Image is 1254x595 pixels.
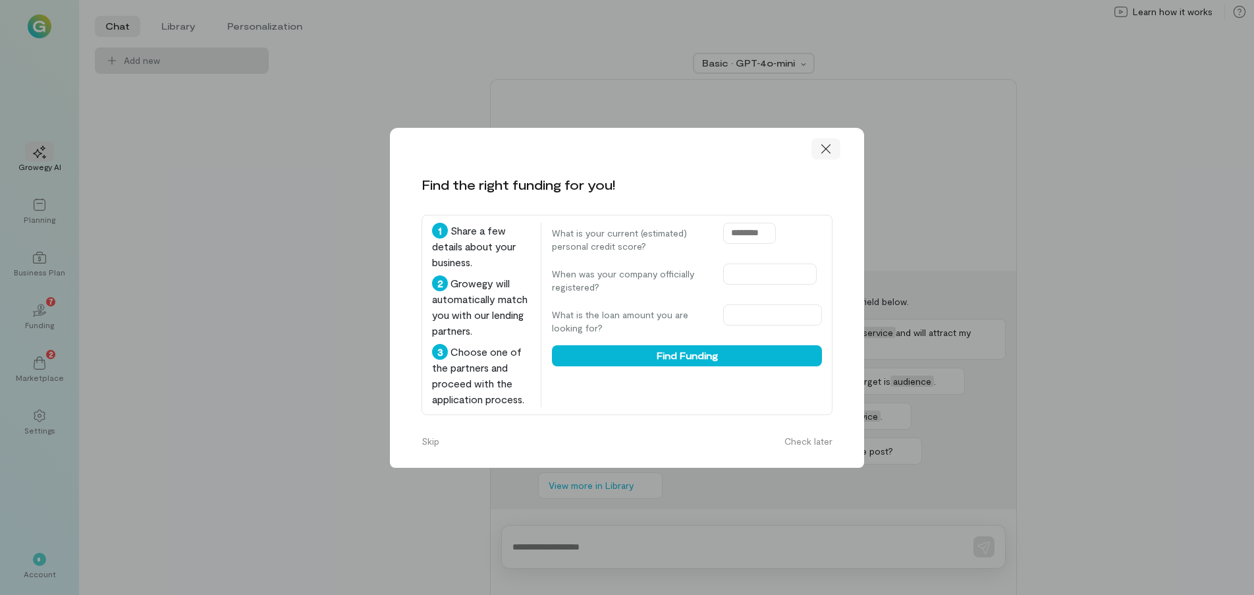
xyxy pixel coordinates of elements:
div: 1 [432,223,448,239]
label: When was your company officially registered? [552,268,710,294]
div: Choose one of the partners and proceed with the application process. [432,344,530,407]
button: Check later [777,431,840,452]
label: What is your current (estimated) personal credit score? [552,227,710,253]
button: Find Funding [552,345,822,366]
label: What is the loan amount you are looking for? [552,308,710,335]
div: 3 [432,344,448,360]
div: Find the right funding for you! [422,175,615,194]
div: 2 [432,275,448,291]
button: Skip [414,431,447,452]
div: Growegy will automatically match you with our lending partners. [432,275,530,339]
div: Share a few details about your business. [432,223,530,270]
